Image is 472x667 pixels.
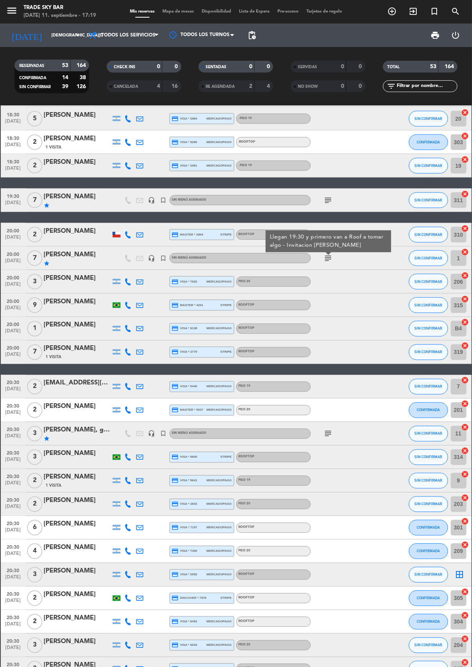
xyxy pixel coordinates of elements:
strong: 0 [359,64,364,69]
span: SIN CONFIRMAR [414,326,442,331]
i: cancel [461,471,469,478]
span: 18:30 [4,157,23,166]
span: mercadopago [206,408,231,413]
span: SIN CONFIRMAR [414,163,442,168]
strong: 164 [445,64,456,69]
span: stripe [221,232,232,237]
strong: 4 [267,83,272,89]
input: Filtrar por nombre... [396,82,457,91]
div: [EMAIL_ADDRESS][DOMAIN_NAME] [44,378,111,388]
button: SIN CONFIRMAR [409,567,448,583]
span: - PISO 19 [239,117,252,120]
i: credit_card [172,349,179,356]
i: star [44,436,50,442]
i: cancel [461,494,469,502]
button: CONFIRMADA [409,402,448,418]
div: [PERSON_NAME], gerente distribuidores Grupo Cepas [44,425,111,435]
button: SIN CONFIRMAR [409,497,448,512]
span: [DATE] [4,528,23,537]
span: 20:30 [4,542,23,551]
i: cancel [461,424,469,431]
span: 3 [27,567,42,583]
span: 6 [27,520,42,536]
span: visa * 2884 [172,115,197,122]
span: 2 [27,614,42,630]
i: star [44,202,50,208]
span: visa * 7197 [172,524,197,531]
i: cancel [461,342,469,350]
span: visa * 7300 [172,548,197,555]
span: 7 [27,250,42,266]
span: 2 [27,227,42,243]
span: 20:00 [4,226,23,235]
span: 2 [27,497,42,512]
span: [DATE] [4,387,23,396]
i: cancel [461,295,469,303]
span: SIN CONFIRMAR [414,232,442,237]
span: CONFIRMADA [417,620,440,624]
span: 20:00 [4,343,23,352]
span: [DATE] [4,200,23,209]
span: 20:30 [4,613,23,622]
div: Llegan 19:30 y primero van a Roof a tomar algo - Invitacion [PERSON_NAME] [270,233,387,250]
i: cancel [461,109,469,116]
span: 20:00 [4,273,23,282]
span: TOTAL [388,65,400,69]
i: credit_card [172,278,179,285]
strong: 16 [171,83,179,89]
strong: 0 [249,64,252,69]
button: SIN CONFIRMAR [409,192,448,208]
span: 20:30 [4,519,23,528]
span: 5 [27,111,42,127]
span: [DATE] [4,166,23,175]
i: subject [324,254,333,263]
span: Sin menú asignado [172,432,207,435]
span: PISO 20 [239,502,251,506]
div: [PERSON_NAME] [44,192,111,202]
span: mercadopago [206,619,231,624]
span: CONFIRMADA [417,140,440,144]
span: 20:00 [4,249,23,258]
i: add_circle_outline [387,7,397,16]
i: cancel [461,132,469,140]
i: star [44,260,50,266]
span: stripe [221,596,232,601]
div: [PERSON_NAME] [44,449,111,459]
span: SIN CONFIRMAR [414,350,442,354]
div: [PERSON_NAME] [44,402,111,412]
span: ROOFTOP [239,526,255,529]
span: 1 Visita [46,144,62,150]
span: CONFIRMADA [417,408,440,412]
span: [DATE] [4,504,23,513]
button: SIN CONFIRMAR [409,158,448,174]
span: PISO 19 [239,479,251,482]
strong: 2 [249,83,252,89]
i: credit_card [172,302,179,309]
div: [PERSON_NAME] [44,344,111,354]
button: menu [6,5,18,19]
strong: 0 [359,83,364,89]
strong: 39 [62,84,68,89]
span: SIN CONFIRMAR [414,502,442,506]
strong: 126 [77,84,87,89]
strong: 0 [157,64,160,69]
span: 2 [27,473,42,489]
div: [PERSON_NAME] [44,157,111,167]
span: CONFIRMADA [417,526,440,530]
span: 4 [27,544,42,559]
button: SIN CONFIRMAR [409,321,448,337]
button: SIN CONFIRMAR [409,297,448,313]
span: [DATE] [4,305,23,314]
div: [PERSON_NAME] [44,110,111,120]
span: visa * 8840 [172,454,197,461]
button: SIN CONFIRMAR [409,449,448,465]
span: 20:30 [4,636,23,645]
i: headset_mic [148,255,155,262]
button: SIN CONFIRMAR [409,379,448,395]
span: 2 [27,379,42,395]
div: [PERSON_NAME] [44,297,111,307]
button: SIN CONFIRMAR [409,227,448,243]
i: cancel [461,447,469,455]
strong: 0 [175,64,179,69]
i: cancel [461,377,469,384]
